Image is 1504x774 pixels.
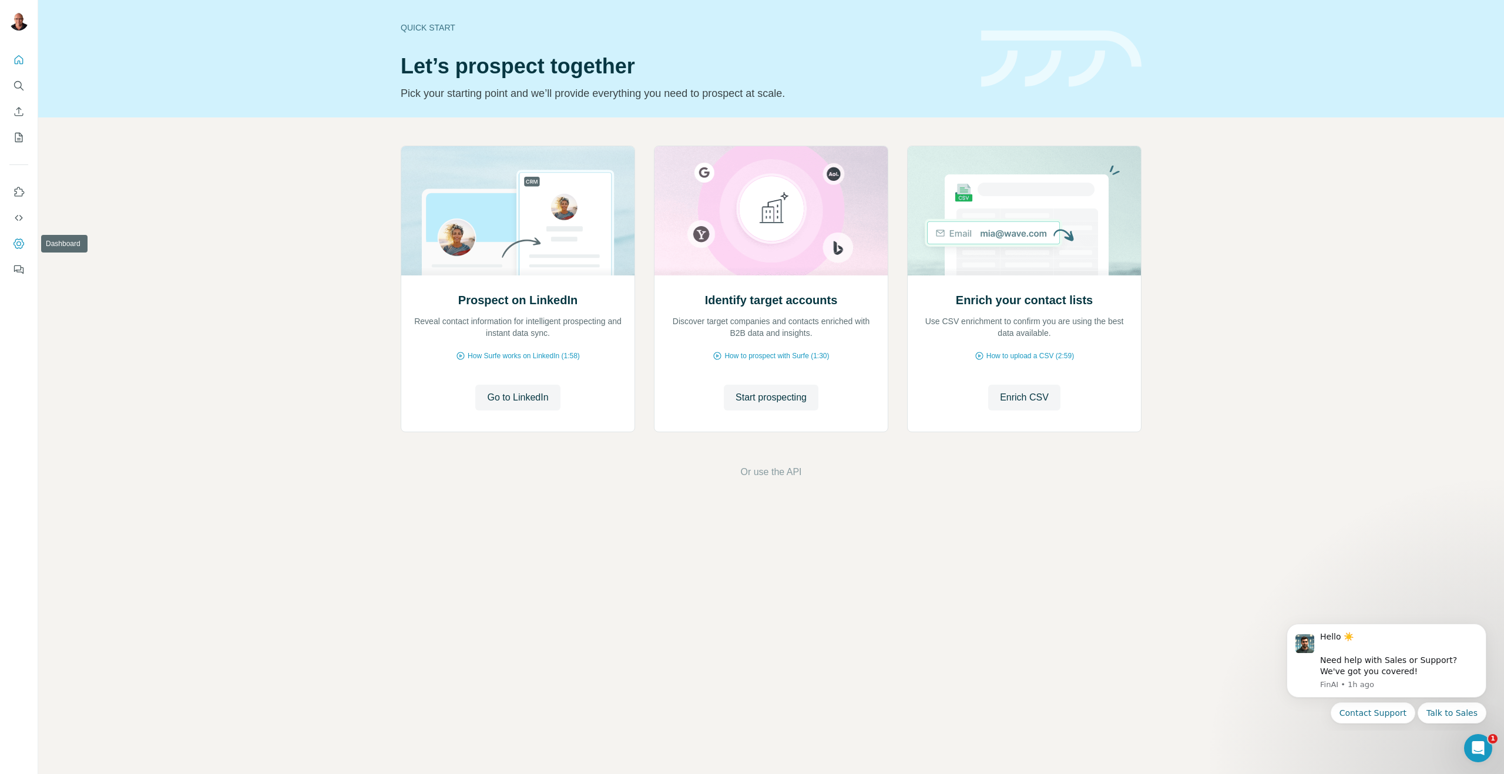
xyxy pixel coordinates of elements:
img: Avatar [9,12,28,31]
h2: Enrich your contact lists [956,292,1093,308]
p: Use CSV enrichment to confirm you are using the best data available. [919,315,1129,339]
button: Feedback [9,259,28,280]
span: Start prospecting [736,391,807,405]
span: 1 [1488,734,1498,743]
button: Go to LinkedIn [475,385,560,410]
img: banner [981,31,1142,88]
button: Use Surfe on LinkedIn [9,181,28,203]
iframe: Intercom live chat [1464,734,1492,762]
span: Go to LinkedIn [487,391,548,405]
span: How Surfe works on LinkedIn (1:58) [468,351,580,361]
button: Quick start [9,49,28,70]
img: Prospect on LinkedIn [401,146,635,275]
span: Enrich CSV [1000,391,1049,405]
button: Use Surfe API [9,207,28,228]
h1: Let’s prospect together [401,55,967,78]
span: How to upload a CSV (2:59) [986,351,1074,361]
button: Dashboard [9,233,28,254]
p: Discover target companies and contacts enriched with B2B data and insights. [666,315,876,339]
button: Or use the API [740,465,801,479]
p: Reveal contact information for intelligent prospecting and instant data sync. [413,315,623,339]
button: Search [9,75,28,96]
img: Identify target accounts [654,146,888,275]
span: How to prospect with Surfe (1:30) [724,351,829,361]
img: Enrich your contact lists [907,146,1142,275]
iframe: Intercom notifications message [1269,613,1504,731]
button: Enrich CSV [9,101,28,122]
button: My lists [9,127,28,148]
h2: Identify target accounts [705,292,838,308]
button: Enrich CSV [988,385,1060,410]
button: Start prospecting [724,385,818,410]
p: Pick your starting point and we’ll provide everything you need to prospect at scale. [401,85,967,102]
div: Quick start [401,22,967,33]
h2: Prospect on LinkedIn [458,292,578,308]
